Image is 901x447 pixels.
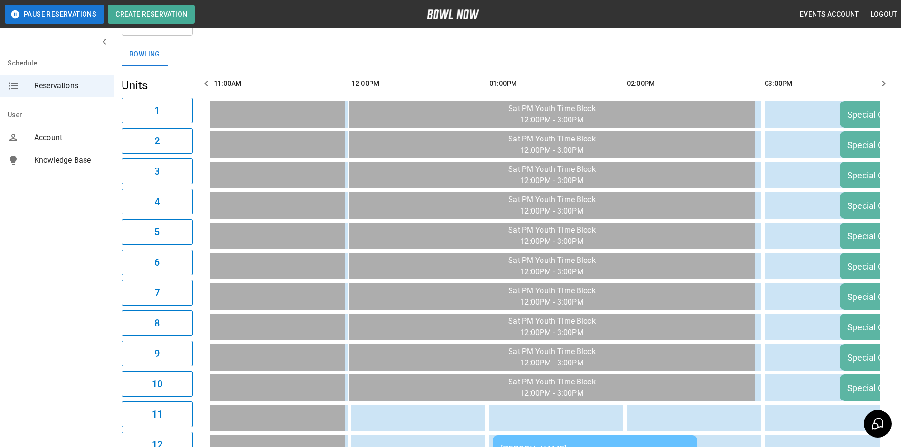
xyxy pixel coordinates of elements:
[351,70,485,97] th: 12:00PM
[5,5,104,24] button: Pause Reservations
[154,346,160,361] h6: 9
[34,155,106,166] span: Knowledge Base
[34,132,106,143] span: Account
[122,78,193,93] h5: Units
[867,6,901,23] button: Logout
[122,310,193,336] button: 8
[154,103,160,118] h6: 1
[154,285,160,300] h6: 7
[34,80,106,92] span: Reservations
[152,376,162,391] h6: 10
[214,70,348,97] th: 11:00AM
[122,98,193,123] button: 1
[427,9,479,19] img: logo
[154,224,160,240] h6: 5
[122,189,193,214] button: 4
[122,219,193,245] button: 5
[796,6,863,23] button: Events Account
[122,280,193,306] button: 7
[122,128,193,154] button: 2
[154,133,160,149] h6: 2
[122,341,193,366] button: 9
[122,158,193,184] button: 3
[154,316,160,331] h6: 8
[154,255,160,270] h6: 6
[122,401,193,427] button: 11
[122,250,193,275] button: 6
[154,194,160,209] h6: 4
[154,164,160,179] h6: 3
[122,43,893,66] div: inventory tabs
[108,5,195,24] button: Create Reservation
[122,43,168,66] button: Bowling
[152,407,162,422] h6: 11
[122,371,193,397] button: 10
